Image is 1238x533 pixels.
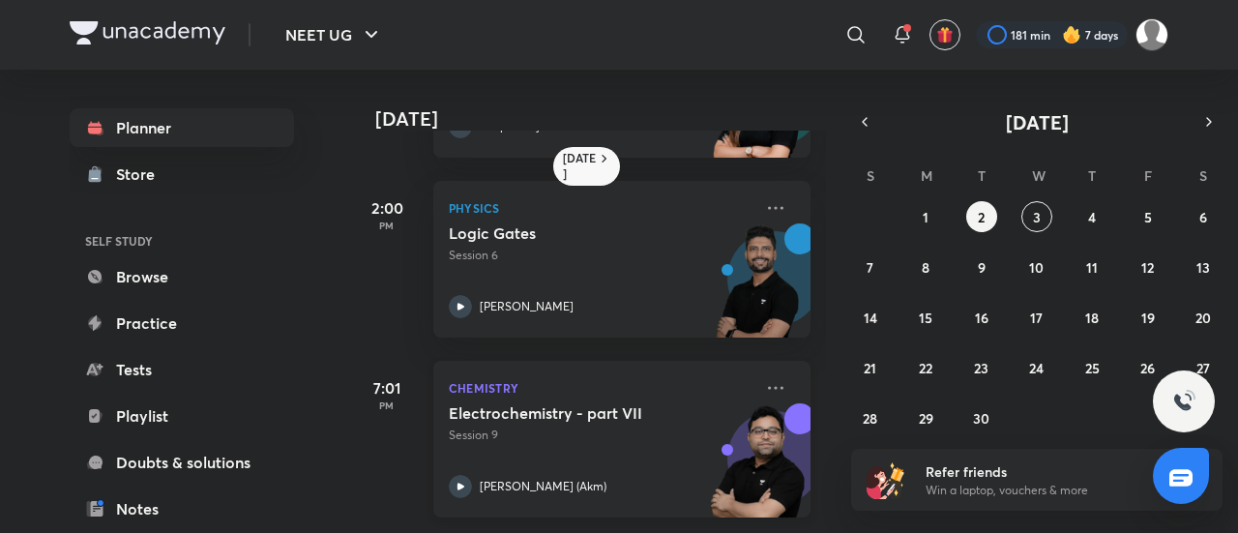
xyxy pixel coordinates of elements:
[1188,302,1219,333] button: September 20, 2025
[375,107,830,131] h4: [DATE]
[449,223,690,243] h5: Logic Gates
[973,409,989,428] abbr: September 30, 2025
[1133,252,1164,282] button: September 12, 2025
[1021,352,1052,383] button: September 24, 2025
[936,26,954,44] img: avatar
[1088,208,1096,226] abbr: September 4, 2025
[274,15,395,54] button: NEET UG
[1141,258,1154,277] abbr: September 12, 2025
[966,252,997,282] button: September 9, 2025
[449,196,752,220] p: Physics
[1199,208,1207,226] abbr: September 6, 2025
[348,376,426,400] h5: 7:01
[1144,166,1152,185] abbr: Friday
[867,166,874,185] abbr: Sunday
[1033,208,1041,226] abbr: September 3, 2025
[70,443,294,482] a: Doubts & solutions
[348,400,426,411] p: PM
[1085,309,1099,327] abbr: September 18, 2025
[70,489,294,528] a: Notes
[919,409,933,428] abbr: September 29, 2025
[1133,302,1164,333] button: September 19, 2025
[70,257,294,296] a: Browse
[449,427,752,444] p: Session 9
[855,352,886,383] button: September 21, 2025
[1076,252,1107,282] button: September 11, 2025
[1188,201,1219,232] button: September 6, 2025
[966,201,997,232] button: September 2, 2025
[1086,258,1098,277] abbr: September 11, 2025
[1195,309,1211,327] abbr: September 20, 2025
[878,108,1195,135] button: [DATE]
[1188,252,1219,282] button: September 13, 2025
[1133,201,1164,232] button: September 5, 2025
[910,201,941,232] button: September 1, 2025
[1021,252,1052,282] button: September 10, 2025
[910,252,941,282] button: September 8, 2025
[864,309,877,327] abbr: September 14, 2025
[348,196,426,220] h5: 2:00
[70,350,294,389] a: Tests
[1196,258,1210,277] abbr: September 13, 2025
[1030,309,1043,327] abbr: September 17, 2025
[855,402,886,433] button: September 28, 2025
[919,359,932,377] abbr: September 22, 2025
[70,21,225,44] img: Company Logo
[1021,302,1052,333] button: September 17, 2025
[978,258,986,277] abbr: September 9, 2025
[70,21,225,49] a: Company Logo
[1188,352,1219,383] button: September 27, 2025
[867,258,873,277] abbr: September 7, 2025
[929,19,960,50] button: avatar
[867,460,905,499] img: referral
[1088,166,1096,185] abbr: Thursday
[1199,166,1207,185] abbr: Saturday
[704,223,811,357] img: unacademy
[1135,18,1168,51] img: Shristi Raj
[70,155,294,193] a: Store
[348,220,426,231] p: PM
[1140,359,1155,377] abbr: September 26, 2025
[1085,359,1100,377] abbr: September 25, 2025
[70,108,294,147] a: Planner
[70,304,294,342] a: Practice
[1144,208,1152,226] abbr: September 5, 2025
[966,302,997,333] button: September 16, 2025
[974,359,988,377] abbr: September 23, 2025
[978,208,985,226] abbr: September 2, 2025
[1172,390,1195,413] img: ttu
[1032,166,1046,185] abbr: Wednesday
[1062,25,1081,44] img: streak
[449,403,690,423] h5: Electrochemistry - part VII
[863,409,877,428] abbr: September 28, 2025
[926,482,1164,499] p: Win a laptop, vouchers & more
[978,166,986,185] abbr: Tuesday
[923,208,928,226] abbr: September 1, 2025
[864,359,876,377] abbr: September 21, 2025
[966,352,997,383] button: September 23, 2025
[910,352,941,383] button: September 22, 2025
[919,309,932,327] abbr: September 15, 2025
[1133,352,1164,383] button: September 26, 2025
[563,151,597,182] h6: [DATE]
[70,397,294,435] a: Playlist
[1196,359,1210,377] abbr: September 27, 2025
[975,309,988,327] abbr: September 16, 2025
[855,252,886,282] button: September 7, 2025
[1029,258,1044,277] abbr: September 10, 2025
[480,478,606,495] p: [PERSON_NAME] (Akm)
[921,166,932,185] abbr: Monday
[966,402,997,433] button: September 30, 2025
[1021,201,1052,232] button: September 3, 2025
[910,402,941,433] button: September 29, 2025
[1141,309,1155,327] abbr: September 19, 2025
[449,376,752,400] p: Chemistry
[926,461,1164,482] h6: Refer friends
[1076,302,1107,333] button: September 18, 2025
[1029,359,1044,377] abbr: September 24, 2025
[70,224,294,257] h6: SELF STUDY
[449,247,752,264] p: Session 6
[116,163,166,186] div: Store
[910,302,941,333] button: September 15, 2025
[1006,109,1069,135] span: [DATE]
